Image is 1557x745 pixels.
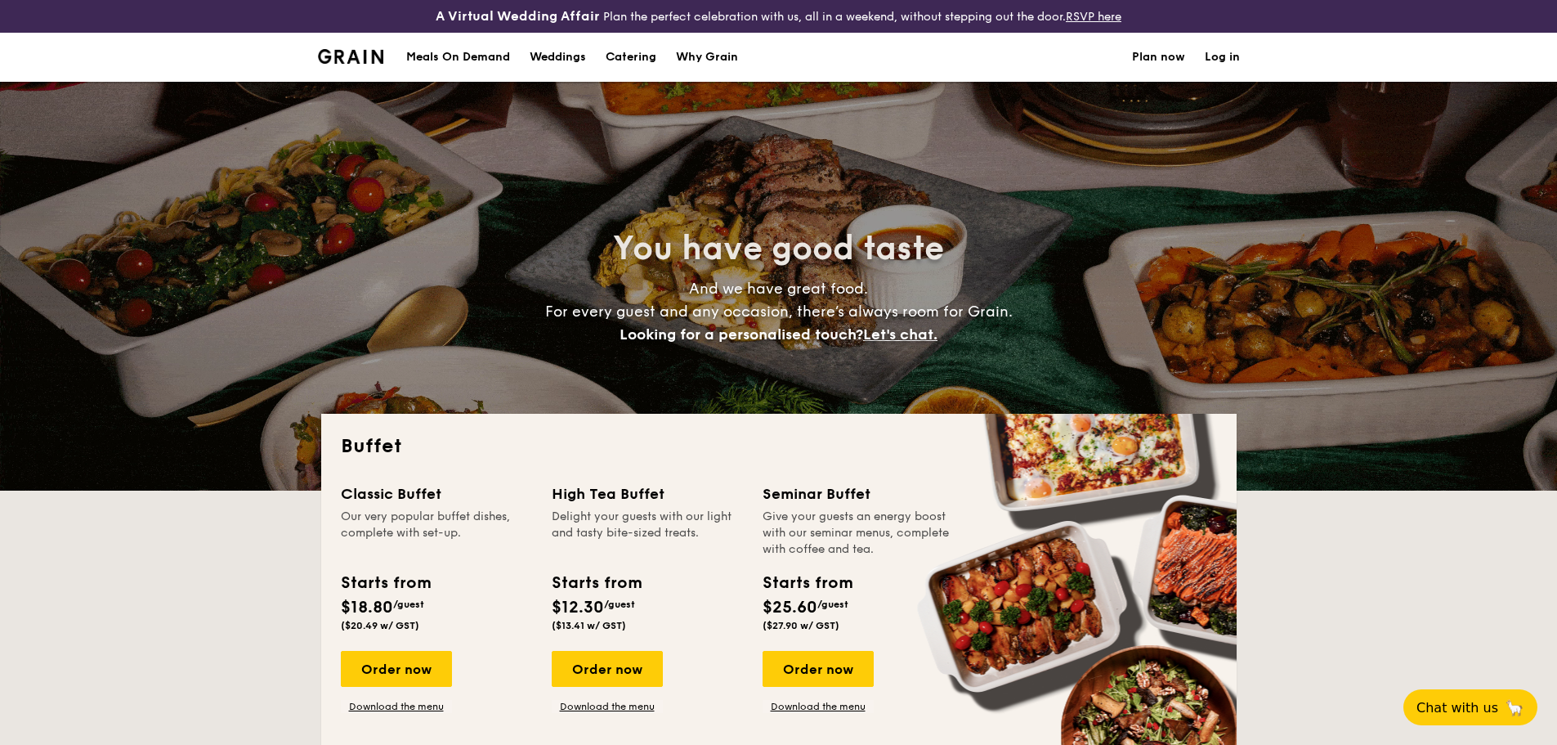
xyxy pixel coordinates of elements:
[318,49,384,64] a: Logotype
[666,33,748,82] a: Why Grain
[1505,698,1524,717] span: 🦙
[341,571,430,595] div: Starts from
[763,700,874,713] a: Download the menu
[763,598,817,617] span: $25.60
[763,509,954,558] div: Give your guests an energy boost with our seminar menus, complete with coffee and tea.
[308,7,1250,26] div: Plan the perfect celebration with us, all in a weekend, without stepping out the door.
[552,482,743,505] div: High Tea Buffet
[341,598,393,617] span: $18.80
[763,620,839,631] span: ($27.90 w/ GST)
[763,651,874,687] div: Order now
[341,482,532,505] div: Classic Buffet
[406,33,510,82] div: Meals On Demand
[1132,33,1185,82] a: Plan now
[1403,689,1537,725] button: Chat with us🦙
[341,651,452,687] div: Order now
[763,482,954,505] div: Seminar Buffet
[520,33,596,82] a: Weddings
[1205,33,1240,82] a: Log in
[606,33,656,82] h1: Catering
[393,599,424,610] span: /guest
[552,651,663,687] div: Order now
[318,49,384,64] img: Grain
[863,325,937,343] span: Let's chat.
[817,599,848,610] span: /guest
[552,620,626,631] span: ($13.41 w/ GST)
[552,700,663,713] a: Download the menu
[396,33,520,82] a: Meals On Demand
[763,571,852,595] div: Starts from
[341,509,532,558] div: Our very popular buffet dishes, complete with set-up.
[552,598,604,617] span: $12.30
[530,33,586,82] div: Weddings
[436,7,600,26] h4: A Virtual Wedding Affair
[1066,10,1121,24] a: RSVP here
[1416,700,1498,716] span: Chat with us
[341,700,452,713] a: Download the menu
[596,33,666,82] a: Catering
[552,509,743,558] div: Delight your guests with our light and tasty bite-sized treats.
[552,571,641,595] div: Starts from
[341,433,1217,460] h2: Buffet
[341,620,419,631] span: ($20.49 w/ GST)
[676,33,738,82] div: Why Grain
[604,599,635,610] span: /guest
